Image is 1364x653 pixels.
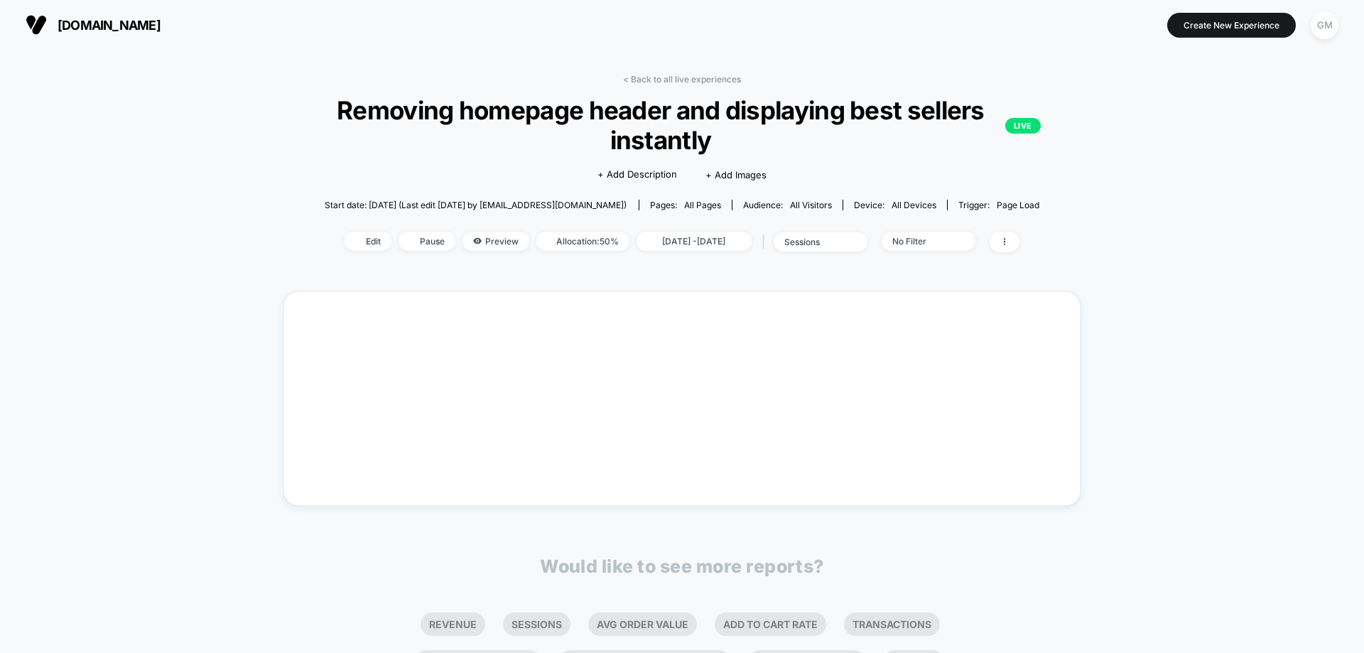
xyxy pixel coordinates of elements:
[844,612,940,636] li: Transactions
[843,200,947,210] span: Device:
[784,237,841,247] div: sessions
[705,169,767,180] span: + Add Images
[58,18,161,33] span: [DOMAIN_NAME]
[637,232,752,251] span: [DATE] - [DATE]
[623,74,741,85] a: < Back to all live experiences
[21,14,165,36] button: [DOMAIN_NAME]
[790,200,832,210] span: All Visitors
[323,95,1041,155] span: Removing homepage header and displaying best sellers instantly
[958,200,1039,210] div: Trigger:
[540,556,824,577] p: Would like to see more reports?
[462,232,529,251] span: Preview
[325,200,627,210] span: Start date: [DATE] (Last edit [DATE] by [EMAIL_ADDRESS][DOMAIN_NAME])
[1005,118,1041,134] p: LIVE
[597,168,677,182] span: + Add Description
[421,612,485,636] li: Revenue
[26,14,47,36] img: Visually logo
[997,200,1039,210] span: Page Load
[684,200,721,210] span: all pages
[399,232,455,251] span: Pause
[892,200,936,210] span: all devices
[503,612,570,636] li: Sessions
[759,232,774,252] span: |
[1306,11,1343,40] button: GM
[1167,13,1296,38] button: Create New Experience
[536,232,629,251] span: Allocation: 50%
[892,236,949,247] div: No Filter
[743,200,832,210] div: Audience:
[345,232,391,251] span: Edit
[715,612,826,636] li: Add To Cart Rate
[588,612,697,636] li: Avg Order Value
[1311,11,1338,39] div: GM
[650,200,721,210] div: Pages:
